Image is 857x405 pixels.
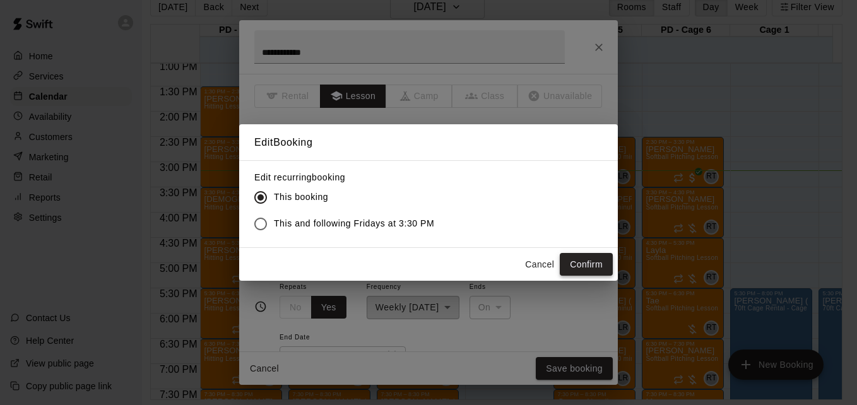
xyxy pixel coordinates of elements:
label: Edit recurring booking [254,171,444,184]
span: This booking [274,191,328,204]
button: Cancel [519,253,560,276]
h2: Edit Booking [239,124,618,161]
span: This and following Fridays at 3:30 PM [274,217,434,230]
button: Confirm [560,253,613,276]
